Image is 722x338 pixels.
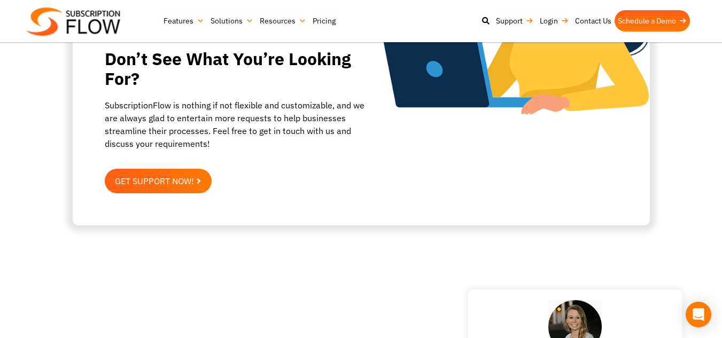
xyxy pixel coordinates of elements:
[207,10,257,32] a: Solutions
[105,169,212,193] a: GET SUPPORT NOW!
[27,7,120,36] img: Subscriptionflow
[105,99,372,150] p: SubscriptionFlow is nothing if not flexible and customizable, and we are always glad to entertain...
[615,10,690,32] a: Schedule a Demo
[572,10,615,32] a: Contact Us
[160,10,207,32] a: Features
[105,49,372,89] h2: Don’t See What You’re Looking For?
[537,10,572,32] a: Login
[257,10,309,32] a: Resources
[686,302,711,327] div: Open Intercom Messenger
[115,177,194,185] span: GET SUPPORT NOW!
[309,10,339,32] a: Pricing
[493,10,537,32] a: Support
